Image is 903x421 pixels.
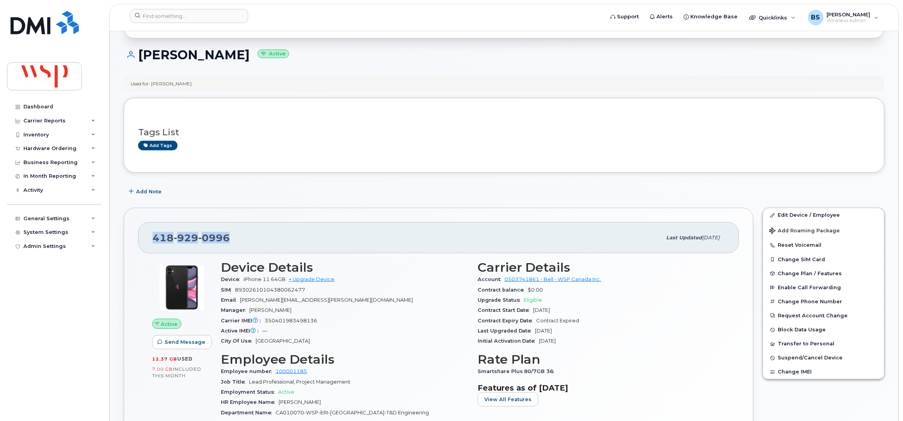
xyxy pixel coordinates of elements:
button: Change Plan / Features [763,267,884,281]
span: Department Name [221,410,276,416]
span: Enable Call Forwarding [778,285,841,290]
span: [DATE] [702,235,720,241]
span: used [177,356,193,362]
span: 929 [174,232,198,244]
span: Initial Activation Date [478,338,539,344]
span: Support [617,13,639,21]
a: 0503741861 - Bell - WSP Canada Inc. [505,276,601,282]
button: Enable Call Forwarding [763,281,884,295]
span: [GEOGRAPHIC_DATA] [256,338,310,344]
span: Device [221,276,244,282]
span: Active [161,320,178,328]
span: Send Message [165,338,205,346]
span: HR Employee Name [221,399,279,405]
span: Knowledge Base [691,13,738,21]
span: CA010070-WSP-ERI-[GEOGRAPHIC_DATA]-T&D Engineering [276,410,429,416]
button: Change SIM Card [763,253,884,267]
span: [DATE] [533,307,550,313]
h3: Employee Details [221,352,468,366]
a: Add tags [138,141,178,150]
button: Transfer to Personal [763,337,884,351]
button: Add Note [124,184,168,198]
span: [PERSON_NAME] [249,307,292,313]
span: Eligible [524,297,542,303]
span: Alerts [657,13,673,21]
span: 0996 [198,232,230,244]
span: 89302610104380062477 [235,287,305,293]
span: [DATE] [539,338,556,344]
span: [DATE] [535,328,552,334]
span: Change Plan / Features [778,271,842,276]
span: Account [478,276,505,282]
button: View All Features [478,393,539,407]
h3: Carrier Details [478,260,725,274]
small: Active [258,50,289,58]
button: Reset Voicemail [763,238,884,252]
span: Quicklinks [759,14,787,21]
a: Edit Device / Employee [763,208,884,222]
button: Suspend/Cancel Device [763,351,884,365]
button: Request Account Change [763,309,884,323]
span: BS [811,13,820,22]
span: Upgrade Status [478,297,524,303]
img: iPhone_11.jpg [158,264,205,311]
span: Add Roaming Package [770,228,840,235]
span: Last updated [667,235,702,241]
span: Contract Expired [537,318,579,324]
span: [PERSON_NAME] [827,11,871,18]
a: 100001185 [276,368,307,374]
span: 350401983498136 [265,318,317,324]
span: Manager [221,307,249,313]
span: Add Note [136,188,162,195]
span: Lead Professional, Project Management [249,379,350,385]
span: Employee number [221,368,276,374]
span: 7.00 GB [152,366,173,372]
span: 12.37 GB [152,356,177,362]
h3: Device Details [221,260,468,274]
span: Suspend/Cancel Device [778,355,843,361]
h3: Rate Plan [478,352,725,366]
span: Job Title [221,379,249,385]
span: Email [221,297,240,303]
h3: Features as of [DATE] [478,383,725,393]
a: + Upgrade Device [289,276,334,282]
span: — [262,328,267,334]
span: Last Upgraded Date [478,328,535,334]
button: Change IMEI [763,365,884,379]
span: Active [278,389,294,395]
span: iPhone 11 64GB [244,276,286,282]
span: SIM [221,287,235,293]
span: [PERSON_NAME][EMAIL_ADDRESS][PERSON_NAME][DOMAIN_NAME] [240,297,413,303]
a: Knowledge Base [679,9,743,25]
button: Add Roaming Package [763,222,884,238]
span: included this month [152,366,201,379]
span: View All Features [484,396,532,403]
span: Carrier IMEI [221,318,265,324]
span: Employment Status [221,389,278,395]
span: City Of Use [221,338,256,344]
div: Quicklinks [744,10,801,25]
input: Find something... [130,9,248,23]
span: $0.00 [528,287,543,293]
h3: Tags List [138,127,870,137]
span: Active IMEI [221,328,262,334]
button: Block Data Usage [763,323,884,337]
span: Wireless Admin [827,18,871,24]
span: Contract Expiry Date [478,318,537,324]
span: 418 [153,232,230,244]
div: Used for: [PERSON_NAME] [131,80,192,87]
button: Change Phone Number [763,295,884,309]
div: Brian Scott [803,10,884,25]
h1: [PERSON_NAME] [124,48,885,62]
a: Alerts [645,9,679,25]
span: Smartshare Plus 80/7GB 36 [478,368,558,374]
span: Contract Start Date [478,307,533,313]
a: Support [605,9,645,25]
button: Send Message [152,335,212,349]
span: [PERSON_NAME] [279,399,321,405]
span: Contract balance [478,287,528,293]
